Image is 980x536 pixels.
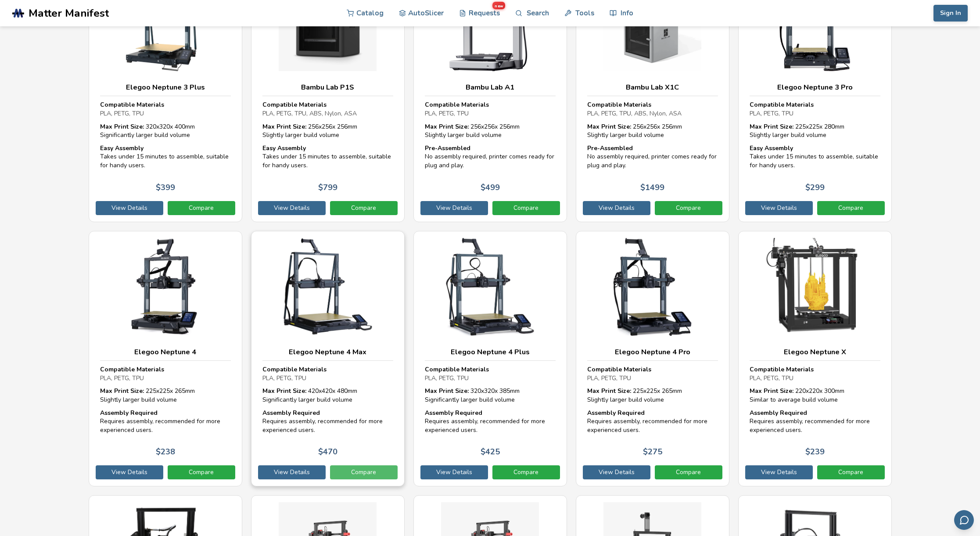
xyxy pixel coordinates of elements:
[587,409,718,435] div: Requires assembly, recommended for more experienced users.
[100,365,164,374] strong: Compatible Materials
[933,5,968,22] button: Sign In
[750,409,807,417] strong: Assembly Required
[262,348,393,356] h3: Elegoo Neptune 4 Max
[587,348,718,356] h3: Elegoo Neptune 4 Pro
[100,387,144,395] strong: Max Print Size:
[750,101,814,109] strong: Compatible Materials
[100,144,231,170] div: Takes under 15 minutes to assemble, suitable for handy users.
[100,122,231,140] div: 320 x 320 x 400 mm Significantly larger build volume
[587,109,682,118] span: PLA, PETG, TPU, ABS, Nylon, ASA
[492,201,560,215] a: Compare
[655,465,722,479] a: Compare
[425,409,556,435] div: Requires assembly, recommended for more experienced users.
[587,122,631,131] strong: Max Print Size:
[655,201,722,215] a: Compare
[750,409,880,435] div: Requires assembly, recommended for more experienced users.
[805,183,825,192] p: $ 299
[168,201,235,215] a: Compare
[262,365,327,374] strong: Compatible Materials
[100,101,164,109] strong: Compatible Materials
[750,348,880,356] h3: Elegoo Neptune X
[492,1,506,9] span: new
[587,144,718,170] div: No assembly required, printer comes ready for plug and play.
[425,122,469,131] strong: Max Print Size:
[425,387,556,404] div: 320 x 320 x 385 mm Significantly larger build volume
[587,83,718,92] h3: Bambu Lab X1C
[100,83,231,92] h3: Elegoo Neptune 3 Plus
[587,387,631,395] strong: Max Print Size:
[492,465,560,479] a: Compare
[750,387,793,395] strong: Max Print Size:
[587,374,631,382] span: PLA, PETG, TPU
[420,201,488,215] a: View Details
[425,144,470,152] strong: Pre-Assembled
[413,231,567,487] a: Elegoo Neptune 4 PlusCompatible MaterialsPLA, PETG, TPUMax Print Size: 320x320x 385mmSignificantl...
[750,122,793,131] strong: Max Print Size:
[425,374,469,382] span: PLA, PETG, TPU
[587,365,651,374] strong: Compatible Materials
[100,109,144,118] span: PLA, PETG, TPU
[258,201,326,215] a: View Details
[425,365,489,374] strong: Compatible Materials
[262,409,320,417] strong: Assembly Required
[587,101,651,109] strong: Compatible Materials
[330,465,398,479] a: Compare
[640,183,664,192] p: $ 1499
[251,231,405,487] a: Elegoo Neptune 4 MaxCompatible MaterialsPLA, PETG, TPUMax Print Size: 420x420x 480mmSignificantly...
[29,7,109,19] span: Matter Manifest
[817,201,885,215] a: Compare
[96,465,163,479] a: View Details
[262,109,357,118] span: PLA, PETG, TPU, ABS, Nylon, ASA
[262,409,393,435] div: Requires assembly, recommended for more experienced users.
[481,447,500,457] p: $ 425
[425,109,469,118] span: PLA, PETG, TPU
[576,231,729,487] a: Elegoo Neptune 4 ProCompatible MaterialsPLA, PETG, TPUMax Print Size: 225x225x 265mmSlightly larg...
[96,201,163,215] a: View Details
[262,83,393,92] h3: Bambu Lab P1S
[318,183,337,192] p: $ 799
[100,409,158,417] strong: Assembly Required
[100,387,231,404] div: 225 x 225 x 265 mm Slightly larger build volume
[425,122,556,140] div: 256 x 256 x 256 mm Slightly larger build volume
[100,144,144,152] strong: Easy Assembly
[168,465,235,479] a: Compare
[587,122,718,140] div: 256 x 256 x 256 mm Slightly larger build volume
[156,183,175,192] p: $ 399
[156,447,175,457] p: $ 238
[420,465,488,479] a: View Details
[330,201,398,215] a: Compare
[583,201,650,215] a: View Details
[262,144,306,152] strong: Easy Assembly
[100,122,144,131] strong: Max Print Size:
[750,83,880,92] h3: Elegoo Neptune 3 Pro
[262,387,393,404] div: 420 x 420 x 480 mm Significantly larger build volume
[738,231,892,487] a: Elegoo Neptune XCompatible MaterialsPLA, PETG, TPUMax Print Size: 220x220x 300mmSimilar to averag...
[954,510,974,530] button: Send feedback via email
[587,387,718,404] div: 225 x 225 x 265 mm Slightly larger build volume
[258,465,326,479] a: View Details
[425,83,556,92] h3: Bambu Lab A1
[750,122,880,140] div: 225 x 225 x 280 mm Slightly larger build volume
[425,387,469,395] strong: Max Print Size:
[89,231,242,487] a: Elegoo Neptune 4Compatible MaterialsPLA, PETG, TPUMax Print Size: 225x225x 265mmSlightly larger b...
[100,374,144,382] span: PLA, PETG, TPU
[100,348,231,356] h3: Elegoo Neptune 4
[262,144,393,170] div: Takes under 15 minutes to assemble, suitable for handy users.
[750,374,793,382] span: PLA, PETG, TPU
[750,387,880,404] div: 220 x 220 x 300 mm Similar to average build volume
[262,122,306,131] strong: Max Print Size:
[587,144,633,152] strong: Pre-Assembled
[481,183,500,192] p: $ 499
[805,447,825,457] p: $ 239
[583,465,650,479] a: View Details
[745,201,813,215] a: View Details
[425,144,556,170] div: No assembly required, printer comes ready for plug and play.
[100,409,231,435] div: Requires assembly, recommended for more experienced users.
[262,122,393,140] div: 256 x 256 x 256 mm Slightly larger build volume
[262,387,306,395] strong: Max Print Size:
[817,465,885,479] a: Compare
[587,409,645,417] strong: Assembly Required
[750,365,814,374] strong: Compatible Materials
[750,144,880,170] div: Takes under 15 minutes to assemble, suitable for handy users.
[750,109,793,118] span: PLA, PETG, TPU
